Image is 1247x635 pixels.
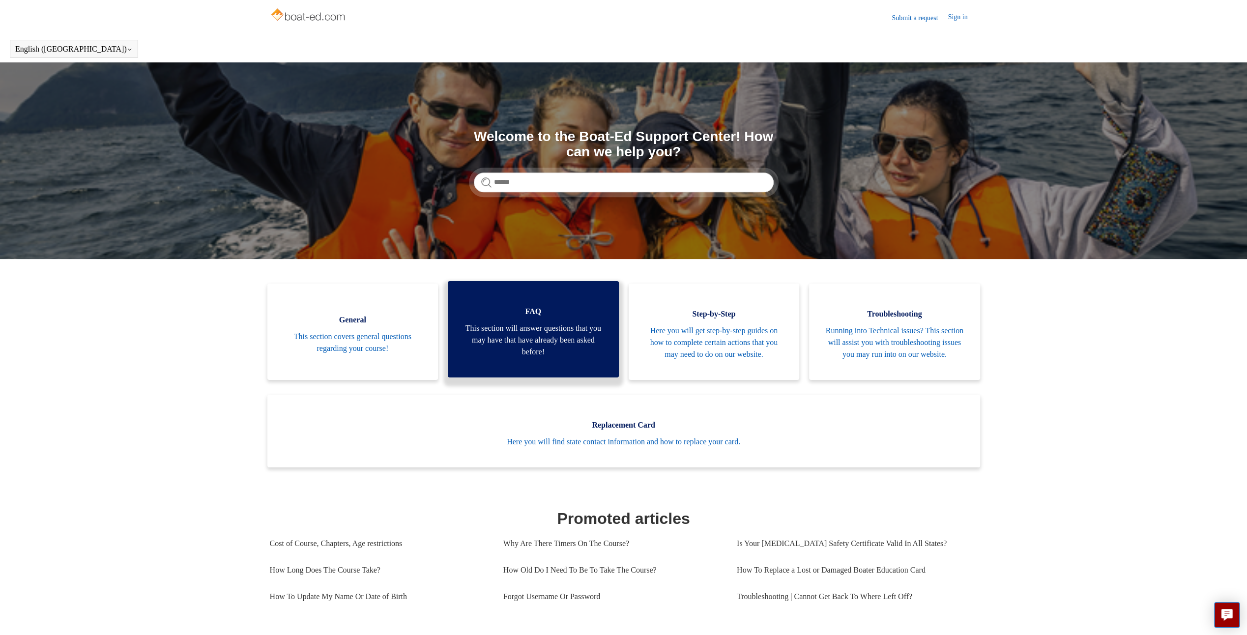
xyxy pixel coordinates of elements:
a: General This section covers general questions regarding your course! [267,284,438,380]
input: Search [474,173,774,192]
a: How To Replace a Lost or Damaged Boater Education Card [737,557,970,583]
a: Sign in [948,12,977,24]
a: How Old Do I Need To Be To Take The Course? [503,557,722,583]
span: Replacement Card [282,419,965,431]
a: Step-by-Step Here you will get step-by-step guides on how to complete certain actions that you ma... [629,284,800,380]
span: Here you will get step-by-step guides on how to complete certain actions that you may need to do ... [643,325,785,360]
span: FAQ [463,306,604,317]
span: General [282,314,424,326]
span: Running into Technical issues? This section will assist you with troubleshooting issues you may r... [824,325,965,360]
span: Troubleshooting [824,308,965,320]
span: This section covers general questions regarding your course! [282,331,424,354]
a: How To Update My Name Or Date of Birth [270,583,489,610]
a: Is Your [MEDICAL_DATA] Safety Certificate Valid In All States? [737,530,970,557]
a: Troubleshooting Running into Technical issues? This section will assist you with troubleshooting ... [809,284,980,380]
a: Replacement Card Here you will find state contact information and how to replace your card. [267,395,980,467]
h1: Welcome to the Boat-Ed Support Center! How can we help you? [474,129,774,160]
button: Live chat [1214,602,1240,628]
a: FAQ This section will answer questions that you may have that have already been asked before! [448,281,619,377]
a: Troubleshooting | Cannot Get Back To Where Left Off? [737,583,970,610]
a: Cost of Course, Chapters, Age restrictions [270,530,489,557]
button: English ([GEOGRAPHIC_DATA]) [15,45,133,54]
a: Submit a request [892,13,948,23]
span: Step-by-Step [643,308,785,320]
h1: Promoted articles [270,507,978,530]
span: Here you will find state contact information and how to replace your card. [282,436,965,448]
img: Boat-Ed Help Center home page [270,6,348,26]
a: Forgot Username Or Password [503,583,722,610]
span: This section will answer questions that you may have that have already been asked before! [463,322,604,358]
a: How Long Does The Course Take? [270,557,489,583]
a: Why Are There Timers On The Course? [503,530,722,557]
